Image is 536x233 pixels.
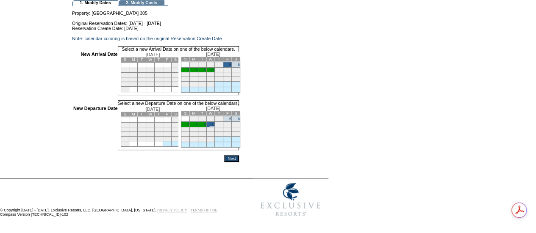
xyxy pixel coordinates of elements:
td: W [206,111,215,116]
td: T [198,57,206,62]
td: 18 [215,72,223,77]
td: S [181,111,189,116]
a: 6 [238,63,240,67]
td: New Arrival Date [73,52,118,95]
a: 7 [187,68,189,72]
td: T [215,111,223,116]
td: Original Reservation Dates: [DATE] - [DATE] [72,16,239,26]
td: 28 [163,137,171,141]
a: 9 [204,68,206,72]
span: [DATE] [206,52,220,57]
td: S [171,112,180,117]
td: 19 [223,72,232,77]
td: 16 [121,77,129,82]
td: 26 [223,77,232,82]
a: 8 [195,122,197,126]
a: 7 [187,122,189,126]
td: 17 [206,127,215,132]
td: 17 [206,72,215,77]
td: 6 [154,123,163,127]
a: 10 [210,68,214,72]
td: T [138,58,146,62]
td: W [146,58,155,62]
td: 17 [129,132,138,137]
td: 12 [223,122,232,127]
td: 29 [171,137,180,141]
td: 1 [189,62,198,68]
td: 12 [223,68,232,72]
td: 19 [146,132,155,137]
a: 6 [238,117,240,121]
td: 2 [121,68,129,73]
td: 13 [154,127,163,132]
span: [DATE] [146,107,160,112]
td: 4 [215,116,223,122]
td: 16 [121,132,129,137]
td: 19 [223,127,232,132]
td: 21 [181,77,189,82]
a: 5 [229,117,231,121]
a: TERMS OF USE [191,208,217,212]
td: Select a new Departure Date on one of the below calendars. [118,100,239,106]
td: 4 [138,68,146,73]
td: M [189,111,198,116]
td: S [232,111,240,116]
td: 5 [146,123,155,127]
td: S [121,58,129,62]
td: 28 [163,82,171,87]
td: 28 [181,82,189,87]
td: W [146,112,155,117]
td: 15 [189,127,198,132]
td: 2. Modify Costs [119,0,164,5]
td: 12 [146,73,155,77]
td: 13 [154,73,163,77]
td: 19 [146,77,155,82]
td: 20 [154,77,163,82]
td: 29 [189,82,198,87]
td: 20 [232,127,240,132]
td: 13 [232,122,240,127]
td: Note: calendar coloring is based on the original Reservation Create Date [72,36,239,41]
td: 27 [154,82,163,87]
td: 25 [215,77,223,82]
td: New Departure Date [73,106,118,150]
td: 17 [129,77,138,82]
td: T [215,57,223,62]
td: 31 [206,82,215,87]
td: 25 [138,137,146,141]
a: 8 [195,68,197,72]
td: 4 [215,62,223,68]
td: 12 [146,127,155,132]
td: 30 [121,87,129,92]
td: 29 [171,82,180,87]
td: 11 [138,73,146,77]
td: 11 [215,68,223,72]
td: 18 [138,132,146,137]
td: W [206,57,215,62]
img: Exclusive Resorts [253,178,328,221]
td: 25 [215,132,223,137]
td: T [154,58,163,62]
a: 5 [229,62,231,67]
td: 14 [181,72,189,77]
td: 3 [129,123,138,127]
td: 26 [146,82,155,87]
td: 16 [198,72,206,77]
td: 2 [198,116,206,122]
td: 22 [171,77,180,82]
td: 20 [232,72,240,77]
td: 23 [121,82,129,87]
td: 26 [146,137,155,141]
td: 1. Modify Dates [72,0,118,5]
td: 11 [215,122,223,127]
a: 9 [204,122,206,126]
td: 23 [198,77,206,82]
td: 14 [181,127,189,132]
td: 10 [129,73,138,77]
a: PRIVACY POLICY [156,208,187,212]
span: [DATE] [146,52,160,57]
td: 16 [198,127,206,132]
td: S [121,112,129,117]
td: S [181,57,189,62]
td: 13 [232,68,240,72]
